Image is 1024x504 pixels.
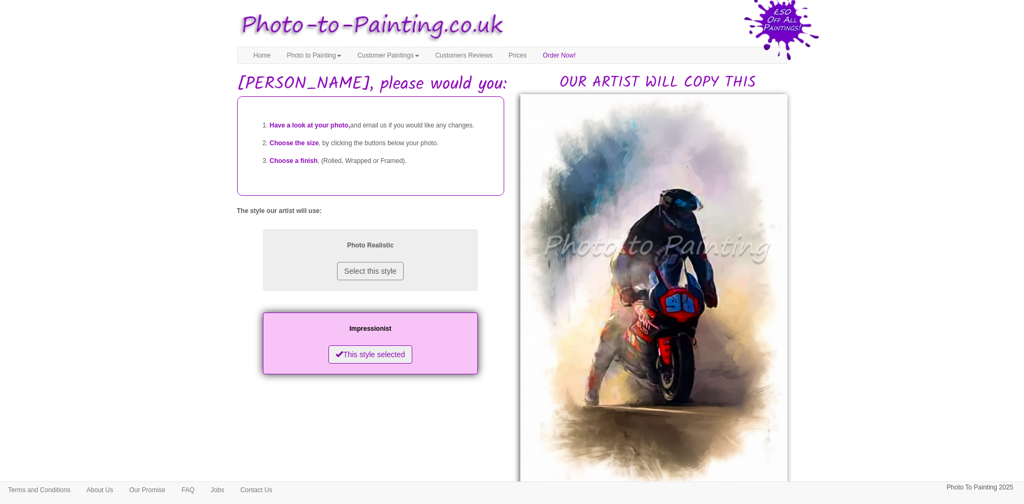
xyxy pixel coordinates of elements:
[237,75,787,94] h1: [PERSON_NAME], please would you:
[121,482,173,498] a: Our Promise
[528,75,787,91] h2: OUR ARTIST WILL COPY THIS
[270,157,318,165] span: Choose a finish
[535,47,584,63] a: Order Now!
[274,240,467,251] p: Photo Realistic
[174,482,203,498] a: FAQ
[232,482,280,498] a: Contact Us
[427,47,501,63] a: Customers Reviews
[274,323,467,335] p: Impressionist
[328,345,412,364] button: This style selected
[237,207,322,216] label: The style our artist will use:
[947,482,1013,493] p: Photo To Painting 2025
[279,47,349,63] a: Photo to Painting
[520,94,787,491] img: Reilly, please would you:
[337,262,403,280] button: Select this style
[270,117,493,134] li: and email us if you would like any changes.
[270,122,350,129] span: Have a look at your photo,
[500,47,534,63] a: Prices
[232,5,507,47] img: Photo to Painting
[203,482,232,498] a: Jobs
[78,482,121,498] a: About Us
[349,47,427,63] a: Customer Paintings
[270,134,493,152] li: , by clicking the buttons below your photo.
[270,152,493,170] li: , (Rolled, Wrapped or Framed).
[246,47,279,63] a: Home
[270,139,319,147] span: Choose the size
